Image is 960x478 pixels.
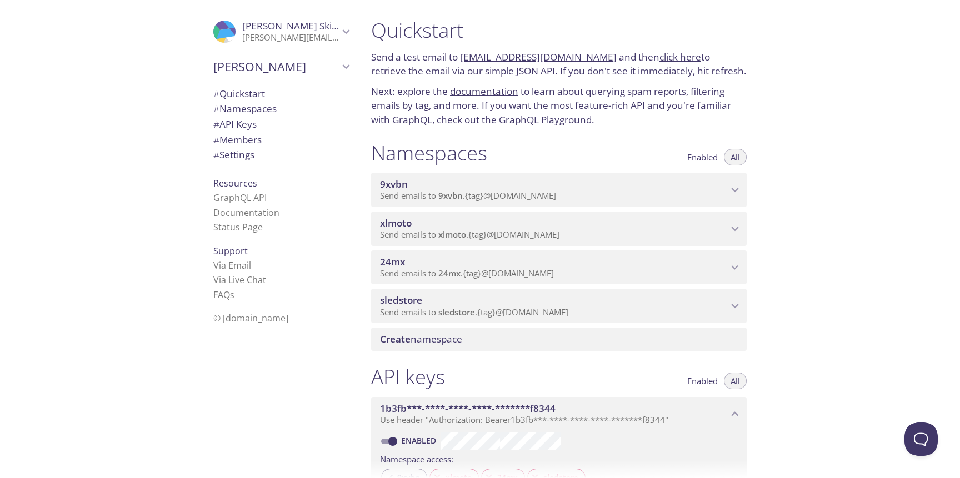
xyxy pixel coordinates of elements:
a: documentation [450,85,518,98]
p: Next: explore the to learn about querying spam reports, filtering emails by tag, and more. If you... [371,84,747,127]
span: 24mx [380,255,405,268]
div: API Keys [204,117,358,132]
a: Enabled [399,435,441,446]
div: Pierce [204,52,358,81]
span: © [DOMAIN_NAME] [213,312,288,324]
a: Via Live Chat [213,274,266,286]
a: GraphQL API [213,192,267,204]
span: xlmoto [438,229,466,240]
span: # [213,118,219,130]
h1: Namespaces [371,140,487,165]
span: sledstore [380,294,422,306]
span: API Keys [213,118,257,130]
a: GraphQL Playground [499,113,592,126]
span: # [213,87,219,100]
span: 24mx [438,268,461,279]
span: Support [213,245,248,257]
div: 9xvbn namespace [371,173,747,207]
div: sledstore namespace [371,289,747,323]
a: Via Email [213,259,251,271]
span: Send emails to . {tag} @[DOMAIN_NAME] [380,229,559,240]
button: Enabled [681,149,724,165]
iframe: Help Scout Beacon - Open [904,422,938,456]
span: Namespaces [213,102,277,115]
p: Send a test email to and then to retrieve the email via our simple JSON API. If you don't see it ... [371,50,747,78]
button: Enabled [681,373,724,389]
p: [PERSON_NAME][EMAIL_ADDRESS][PERSON_NAME][DOMAIN_NAME] [242,32,339,43]
span: # [213,148,219,161]
span: xlmoto [380,217,412,229]
div: Grzegorz Skierkowski [204,13,358,50]
span: 9xvbn [438,190,463,201]
button: All [724,149,747,165]
div: Create namespace [371,328,747,351]
a: [EMAIL_ADDRESS][DOMAIN_NAME] [460,51,617,63]
span: # [213,102,219,115]
span: s [230,289,234,301]
div: Team Settings [204,147,358,163]
span: Resources [213,177,257,189]
span: namespace [380,333,462,345]
a: click here [659,51,701,63]
button: All [724,373,747,389]
span: Create [380,333,411,345]
a: Status Page [213,221,263,233]
span: Send emails to . {tag} @[DOMAIN_NAME] [380,306,568,318]
div: Namespaces [204,101,358,117]
span: # [213,133,219,146]
label: Namespace access: [380,450,453,466]
h1: Quickstart [371,18,747,43]
span: 9xvbn [380,178,408,190]
div: 24mx namespace [371,250,747,285]
span: Send emails to . {tag} @[DOMAIN_NAME] [380,190,556,201]
span: Quickstart [213,87,265,100]
span: [PERSON_NAME] [213,59,339,74]
div: Members [204,132,358,148]
span: [PERSON_NAME] Skierkowski [242,19,371,32]
span: Send emails to . {tag} @[DOMAIN_NAME] [380,268,554,279]
div: Quickstart [204,86,358,102]
div: xlmoto namespace [371,212,747,246]
a: FAQ [213,289,234,301]
span: sledstore [438,306,475,318]
span: Members [213,133,262,146]
span: Settings [213,148,254,161]
h1: API keys [371,364,445,389]
a: Documentation [213,207,279,219]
